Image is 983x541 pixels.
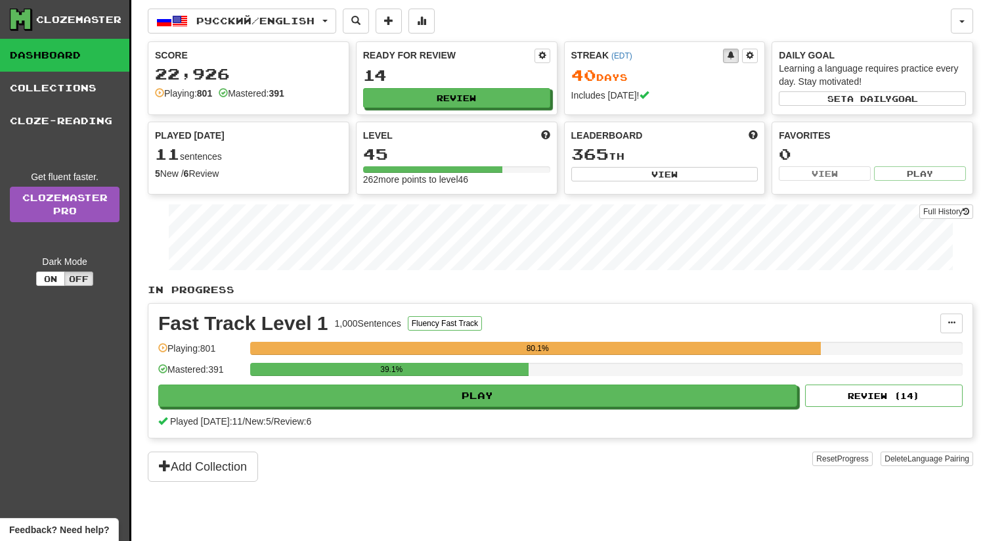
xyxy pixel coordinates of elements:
[919,204,973,219] button: Full History
[363,88,550,108] button: Review
[363,129,393,142] span: Level
[571,49,724,62] div: Streak
[155,129,225,142] span: Played [DATE]
[363,49,535,62] div: Ready for Review
[779,62,966,88] div: Learning a language requires practice every day. Stay motivated!
[170,416,242,427] span: Played [DATE]: 11
[197,88,212,99] strong: 801
[571,167,758,181] button: View
[335,317,401,330] div: 1,000 Sentences
[376,9,402,34] button: Add sentence to collection
[36,271,65,286] button: On
[363,173,550,186] div: 262 more points to level 46
[155,168,160,179] strong: 5
[779,49,966,62] div: Daily Goal
[571,145,609,163] span: 365
[907,454,969,463] span: Language Pairing
[874,166,966,181] button: Play
[541,129,550,142] span: Score more points to level up
[242,416,245,427] span: /
[155,167,342,180] div: New / Review
[571,67,758,84] div: Day s
[10,255,120,268] div: Dark Mode
[363,146,550,162] div: 45
[10,187,120,222] a: ClozemasterPro
[158,385,797,407] button: Play
[571,66,596,84] span: 40
[148,9,336,34] button: Русский/English
[271,416,274,427] span: /
[881,452,973,466] button: DeleteLanguage Pairing
[219,87,284,100] div: Mastered:
[36,13,121,26] div: Clozemaster
[64,271,93,286] button: Off
[805,385,963,407] button: Review (14)
[363,67,550,83] div: 14
[571,89,758,102] div: Includes [DATE]!
[148,283,973,296] p: In Progress
[155,146,342,163] div: sentences
[749,129,758,142] span: This week in points, UTC
[158,342,244,364] div: Playing: 801
[408,9,435,34] button: More stats
[274,416,312,427] span: Review: 6
[184,168,189,179] strong: 6
[837,454,869,463] span: Progress
[611,51,632,60] a: (EDT)
[148,452,258,482] button: Add Collection
[571,146,758,163] div: th
[343,9,369,34] button: Search sentences
[779,166,871,181] button: View
[812,452,872,466] button: ResetProgress
[155,87,212,100] div: Playing:
[779,129,966,142] div: Favorites
[196,15,315,26] span: Русский / English
[158,363,244,385] div: Mastered: 391
[847,94,892,103] span: a daily
[408,316,482,331] button: Fluency Fast Track
[779,91,966,106] button: Seta dailygoal
[779,146,966,162] div: 0
[155,49,342,62] div: Score
[571,129,643,142] span: Leaderboard
[10,170,120,183] div: Get fluent faster.
[9,523,109,536] span: Open feedback widget
[245,416,271,427] span: New: 5
[269,88,284,99] strong: 391
[254,363,529,376] div: 39.1%
[254,342,821,355] div: 80.1%
[158,314,328,333] div: Fast Track Level 1
[155,145,180,163] span: 11
[155,66,342,82] div: 22,926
